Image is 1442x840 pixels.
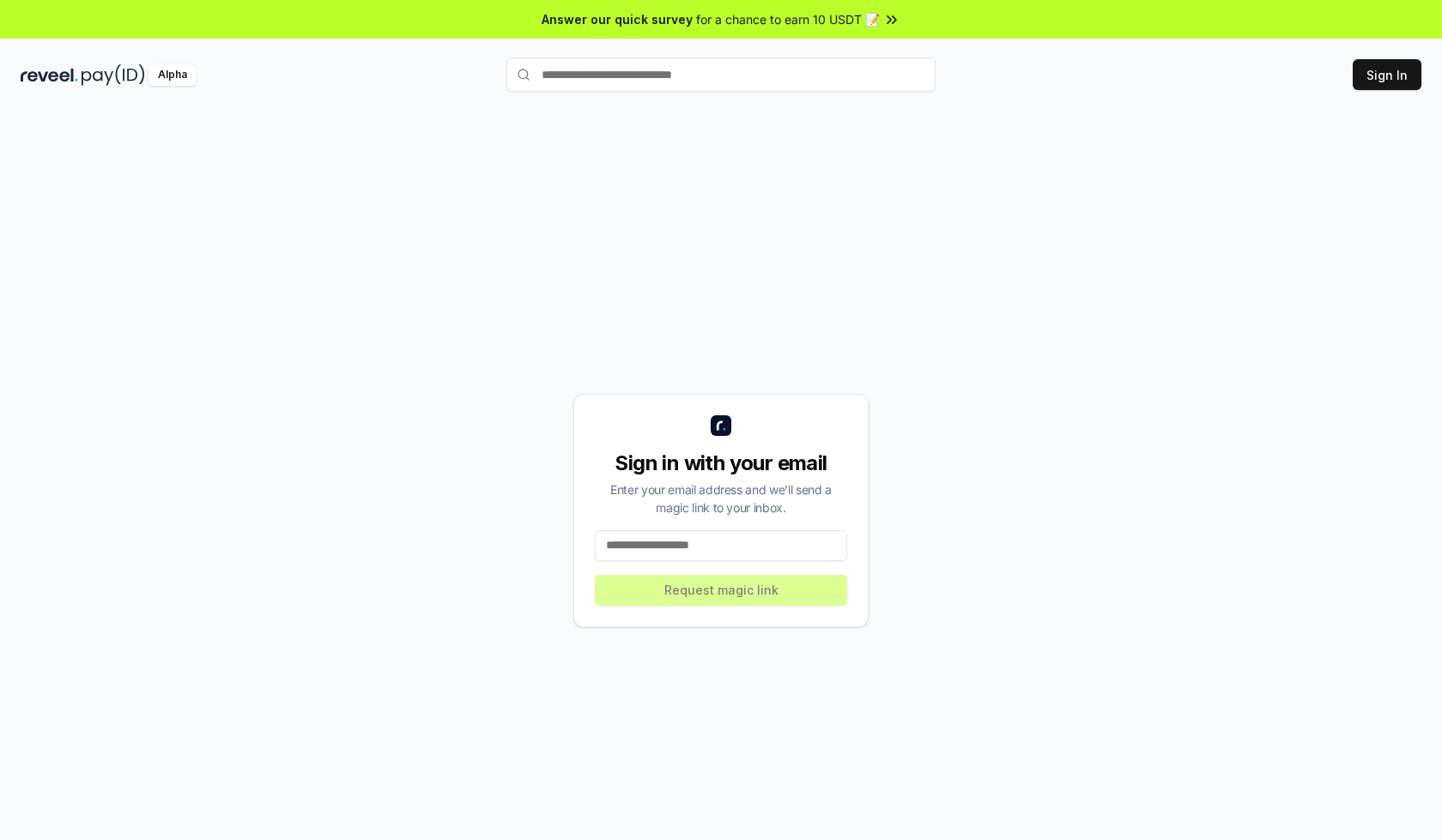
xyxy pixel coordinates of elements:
[696,10,880,28] span: for a chance to earn 10 USDT 📝
[21,64,78,86] img: reveel_dark
[595,480,847,517] div: Enter your email address and we’ll send a magic link to your inbox.
[595,450,847,477] div: Sign in with your email
[1353,59,1421,90] button: Sign In
[711,415,731,436] img: logo_small
[82,64,145,86] img: pay_id
[542,10,693,28] span: Answer our quick survey
[148,64,197,86] div: Alpha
